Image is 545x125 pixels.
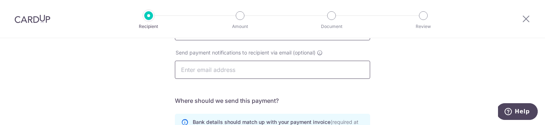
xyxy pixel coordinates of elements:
[17,5,32,12] span: Help
[122,23,176,30] p: Recipient
[175,61,370,79] input: Enter email address
[396,23,450,30] p: Review
[305,23,358,30] p: Document
[176,49,315,56] span: Send payment notifications to recipient via email (optional)
[213,23,267,30] p: Amount
[15,15,50,23] img: CardUp
[175,96,370,105] h5: Where should we send this payment?
[498,103,538,121] iframe: Opens a widget where you can find more information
